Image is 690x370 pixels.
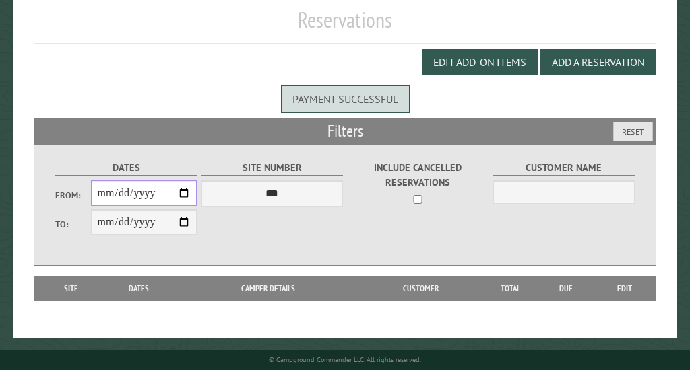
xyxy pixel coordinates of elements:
[178,276,358,301] th: Camper Details
[281,85,410,112] div: Payment successful
[34,7,656,44] h1: Reservations
[41,276,100,301] th: Site
[484,276,538,301] th: Total
[34,118,656,144] h2: Filters
[55,218,91,231] label: To:
[201,160,343,176] label: Site Number
[613,122,653,141] button: Reset
[538,276,595,301] th: Due
[347,160,489,190] label: Include Cancelled Reservations
[358,276,483,301] th: Customer
[100,276,178,301] th: Dates
[422,49,538,75] button: Edit Add-on Items
[493,160,635,176] label: Customer Name
[594,276,656,301] th: Edit
[55,160,197,176] label: Dates
[540,49,656,75] button: Add a Reservation
[55,189,91,202] label: From:
[269,355,421,364] small: © Campground Commander LLC. All rights reserved.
